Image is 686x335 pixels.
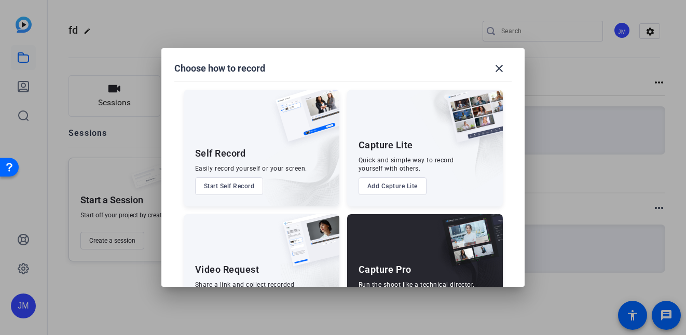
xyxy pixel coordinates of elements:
[275,214,339,277] img: ugc-content.png
[438,90,503,153] img: capture-lite.png
[359,263,411,276] div: Capture Pro
[195,164,307,173] div: Easily record yourself or your screen.
[195,263,259,276] div: Video Request
[359,281,478,297] div: Run the shoot like a technical director, with more advanced controls available.
[268,90,339,152] img: self-record.png
[410,90,503,193] img: embarkstudio-capture-lite.png
[359,156,454,173] div: Quick and simple way to record yourself with others.
[426,227,503,331] img: embarkstudio-capture-pro.png
[359,139,413,151] div: Capture Lite
[249,112,339,206] img: embarkstudio-self-record.png
[195,177,264,195] button: Start Self Record
[359,177,427,195] button: Add Capture Lite
[195,147,246,160] div: Self Record
[174,62,265,75] h1: Choose how to record
[434,214,503,277] img: capture-pro.png
[493,62,505,75] mat-icon: close
[195,281,295,297] div: Share a link and collect recorded responses anywhere, anytime.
